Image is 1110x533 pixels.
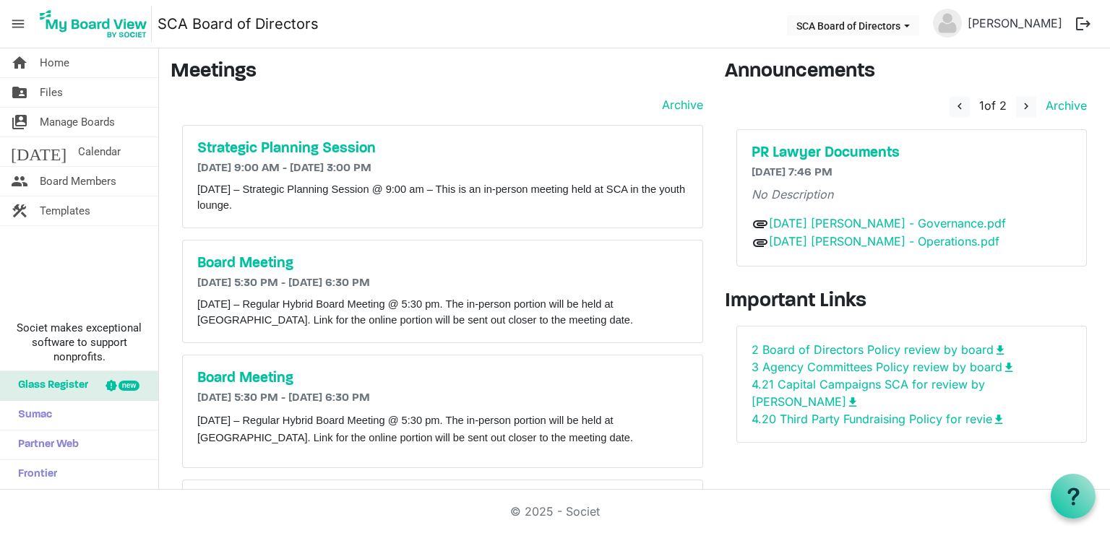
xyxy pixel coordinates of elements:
[197,370,688,387] a: Board Meeting
[752,360,1015,374] a: 3 Agency Committees Policy review by boarddownload
[40,108,115,136] span: Manage Boards
[11,430,79,459] span: Partner Web
[197,296,688,328] p: [DATE] – Regular Hybrid Board Meeting @ 5:30 pm. The in-person portion will be held at [GEOGRAPHI...
[197,255,688,272] a: Board Meeting
[752,234,769,251] span: attachment
[962,9,1068,38] a: [PERSON_NAME]
[992,413,1005,426] span: download
[1040,98,1087,113] a: Archive
[197,140,688,157] a: Strategic Planning Session
[158,9,319,38] a: SCA Board of Directors
[933,9,962,38] img: no-profile-picture.svg
[769,216,1006,230] a: [DATE] [PERSON_NAME] - Governance.pdf
[11,460,57,489] span: Frontier
[197,391,688,405] h6: [DATE] 5:30 PM - [DATE] 6:30 PM
[656,96,703,113] a: Archive
[846,396,859,409] span: download
[953,100,966,113] span: navigate_before
[752,412,1005,426] a: 4.20 Third Party Fundraising Policy for reviedownload
[510,504,600,519] a: © 2025 - Societ
[11,371,88,400] span: Glass Register
[11,78,28,107] span: folder_shared
[11,196,28,225] span: construction
[197,415,633,443] span: [DATE] – Regular Hybrid Board Meeting @ 5:30 pm. The in-person portion will be held at [GEOGRAPHI...
[40,78,63,107] span: Files
[11,137,66,166] span: [DATE]
[752,215,769,233] span: attachment
[197,162,688,175] h6: [DATE] 9:00 AM - [DATE] 3:00 PM
[11,401,52,430] span: Sumac
[11,167,28,196] span: people
[197,277,688,290] h6: [DATE] 5:30 PM - [DATE] 6:30 PM
[1016,96,1036,118] button: navigate_next
[1020,100,1033,113] span: navigate_next
[752,186,1072,203] p: No Description
[725,290,1099,314] h3: Important Links
[35,6,152,42] img: My Board View Logo
[35,6,158,42] a: My Board View Logo
[4,10,32,38] span: menu
[752,144,1072,162] a: PR Lawyer Documents
[787,15,919,35] button: SCA Board of Directors dropdownbutton
[950,96,970,118] button: navigate_before
[752,377,985,409] a: 4.21 Capital Campaigns SCA for review by [PERSON_NAME]download
[40,167,116,196] span: Board Members
[725,60,1099,84] h3: Announcements
[752,167,832,178] span: [DATE] 7:46 PM
[994,344,1007,357] span: download
[197,181,688,213] p: [DATE] – Strategic Planning Session @ 9:00 am – This is an in-person meeting held at SCA in the y...
[40,48,69,77] span: Home
[119,381,139,391] div: new
[171,60,703,84] h3: Meetings
[1002,361,1015,374] span: download
[1068,9,1098,39] button: logout
[979,98,1007,113] span: of 2
[40,196,90,225] span: Templates
[979,98,984,113] span: 1
[769,234,999,248] a: [DATE] [PERSON_NAME] - Operations.pdf
[752,342,1007,357] a: 2 Board of Directors Policy review by boarddownload
[11,48,28,77] span: home
[11,108,28,136] span: switch_account
[7,321,152,364] span: Societ makes exceptional software to support nonprofits.
[78,137,121,166] span: Calendar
